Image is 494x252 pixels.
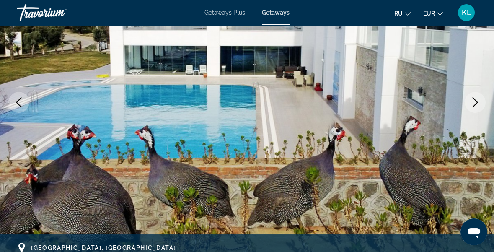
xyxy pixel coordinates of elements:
span: EUR [423,10,435,17]
span: [GEOGRAPHIC_DATA], [GEOGRAPHIC_DATA] [31,244,176,251]
button: User Menu [455,4,477,21]
span: ru [394,10,403,17]
button: Change language [394,7,411,19]
button: Change currency [423,7,443,19]
span: KL [462,8,471,17]
a: Getaways [262,9,290,16]
a: Travorium [17,2,101,23]
button: Next image [465,92,486,113]
a: Getaways Plus [204,9,245,16]
button: Previous image [8,92,29,113]
iframe: Кнопка запуска окна обмена сообщениями [460,218,487,245]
